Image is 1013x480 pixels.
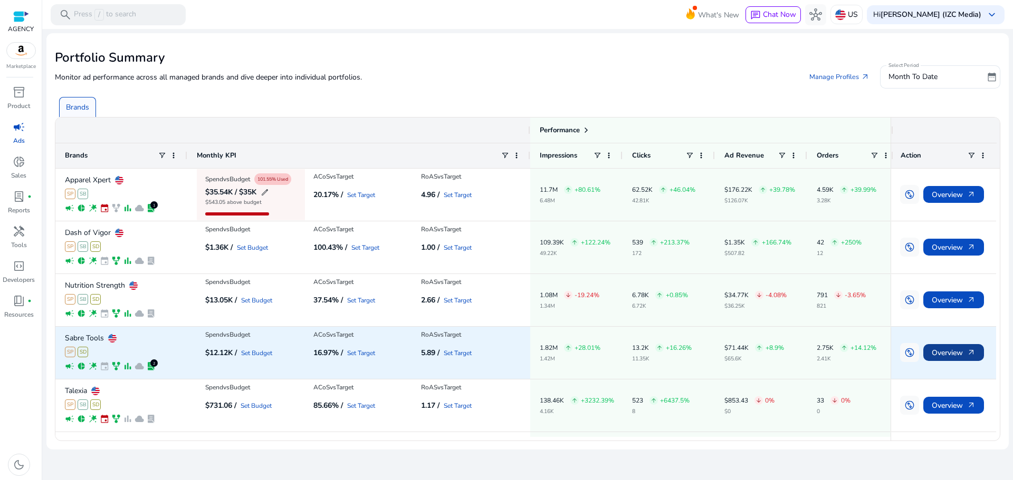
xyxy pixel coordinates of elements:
[724,198,795,203] p: $126.07K
[817,292,828,298] p: 791
[313,383,330,391] span: ACoS
[632,303,688,309] p: 6.72K
[13,260,25,272] span: code_blocks
[65,177,111,184] p: Apparel Xpert
[437,383,444,391] span: vs
[904,400,915,410] span: swap_vertical_circle
[540,125,580,135] span: Performance
[223,175,230,183] span: vs
[100,414,109,424] span: event
[313,244,347,251] h5: 100.43% /
[900,396,919,415] button: swap_vertical_circle
[205,349,237,357] h5: $12.12K /
[850,187,876,193] p: +39.99%
[230,278,250,286] span: Budget
[832,239,838,246] span: arrow_upward
[330,225,336,233] span: vs
[932,395,976,416] span: Overview
[313,330,330,339] span: ACoS
[724,409,775,414] p: $0
[900,343,919,362] button: swap_vertical_circle
[421,225,437,233] span: RoAS
[230,383,250,391] span: Budget
[111,414,121,424] span: family_history
[150,359,158,367] div: 2
[660,239,690,246] p: +213.37%
[904,347,915,358] span: swap_vertical_circle
[421,244,439,251] h5: 1.00 /
[205,225,223,233] span: Spend
[55,72,362,83] p: Monitor ad performance across all managed brands and dive deeper into individual portfolios.
[923,239,984,256] button: Overviewarrow_outward
[205,200,269,209] p: $543.05 above budget
[347,350,375,356] a: Set Target
[115,229,123,237] img: us.svg
[146,309,156,318] span: lab_profile
[817,151,838,160] span: Orders
[923,397,984,414] button: Overviewarrow_outward
[444,350,472,356] a: Set Target
[632,409,690,414] p: 8
[765,397,775,404] p: 0%
[752,239,759,246] span: arrow_upward
[74,9,136,21] p: Press to search
[444,278,461,286] span: Target
[421,191,439,199] h5: 4.96 /
[65,361,74,371] span: campaign
[881,9,981,19] b: [PERSON_NAME] (IZC Media)
[756,397,762,404] span: arrow_downward
[724,251,791,256] p: $507.82
[223,330,230,339] span: vs
[932,184,976,205] span: Overview
[313,349,343,357] h5: 16.97% /
[724,239,745,246] p: $1.35K
[88,361,98,371] span: wand_stars
[313,402,343,409] h5: 85.66% /
[923,344,984,361] button: Overviewarrow_outward
[65,294,75,305] span: SP
[540,345,558,351] p: 1.82M
[632,251,690,256] p: 172
[421,383,437,391] span: RoAS
[571,239,578,246] span: arrow_upward
[575,292,599,298] p: -19.24%
[756,345,762,351] span: arrow_upward
[135,414,144,424] span: cloud
[230,330,250,339] span: Budget
[421,172,437,181] span: RoAS
[65,241,75,252] span: SP
[77,361,86,371] span: pie_chart
[967,190,976,199] span: arrow_outward
[670,187,695,193] p: +46.04%
[237,244,268,251] a: Set Budget
[565,187,571,193] span: arrow_upward
[78,189,88,199] span: SB
[817,397,824,404] p: 33
[632,187,653,193] p: 62.52K
[437,330,444,339] span: vs
[6,63,36,71] p: Marketplace
[437,278,444,286] span: vs
[540,356,600,361] p: 1.42M
[65,399,75,410] span: SP
[78,294,88,305] span: SB
[230,225,250,233] span: Budget
[805,4,826,25] button: hub
[444,297,472,303] a: Set Target
[873,11,981,18] p: Hi
[632,356,692,361] p: 11.35K
[100,309,109,318] span: event
[651,239,657,246] span: arrow_upward
[540,303,599,309] p: 1.34M
[845,292,866,298] p: -3.65%
[437,225,444,233] span: vs
[900,290,919,309] button: swap_vertical_circle
[421,278,437,286] span: RoAS
[540,409,614,414] p: 4.16K
[444,244,472,251] a: Set Target
[129,281,138,290] img: us.svg
[90,241,101,252] span: SD
[632,292,649,298] p: 6.78K
[351,244,379,251] a: Set Target
[986,8,998,21] span: keyboard_arrow_down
